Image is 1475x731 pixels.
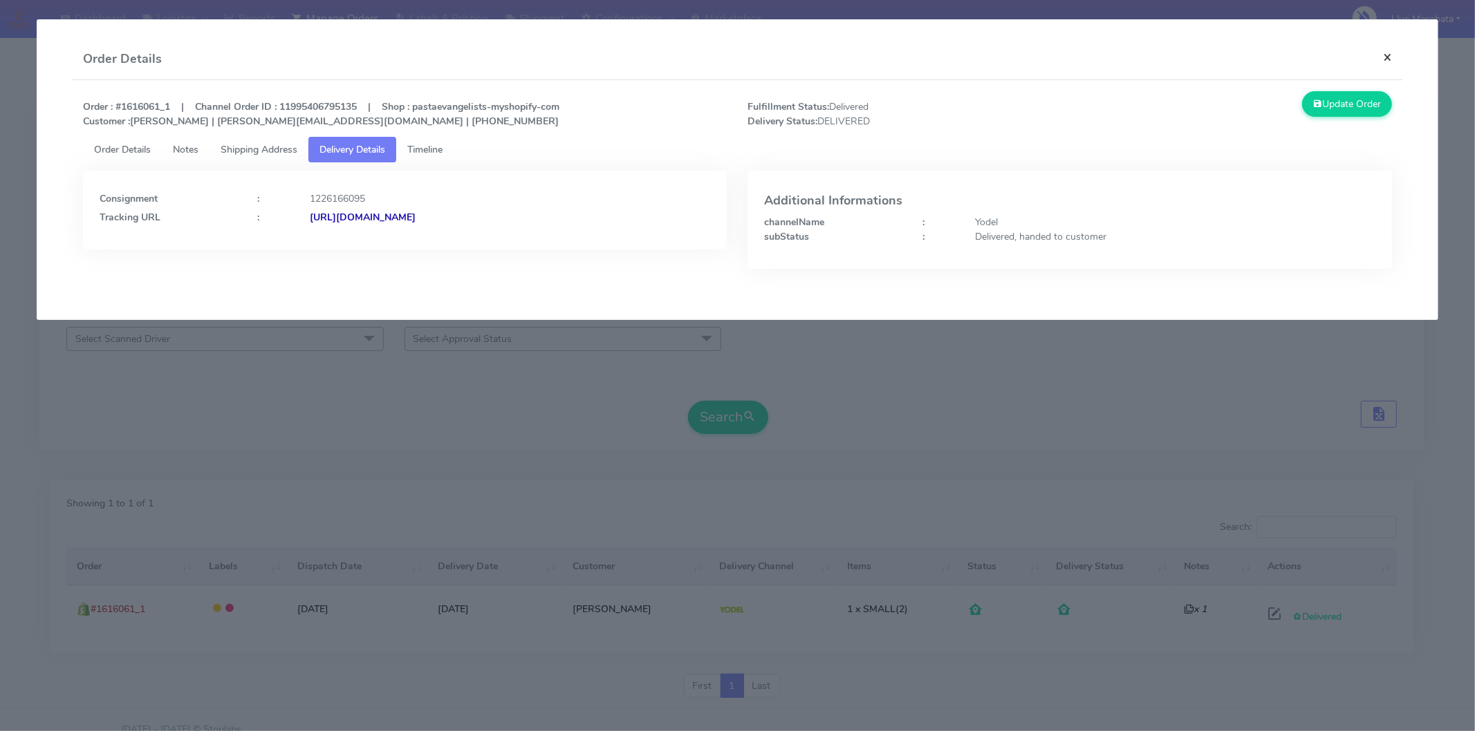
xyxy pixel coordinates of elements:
span: Delivery Details [319,143,385,156]
ul: Tabs [83,137,1392,162]
div: 1226166095 [299,191,721,206]
h4: Order Details [83,50,162,68]
button: Update Order [1302,91,1392,117]
strong: subStatus [764,230,809,243]
strong: : [922,216,925,229]
span: Notes [173,143,198,156]
strong: Order : #1616061_1 | Channel Order ID : 11995406795135 | Shop : pastaevangelists-myshopify-com [P... [83,100,559,128]
strong: : [257,192,259,205]
h4: Additional Informations [764,194,1375,208]
strong: Delivery Status: [748,115,817,128]
span: Delivered DELIVERED [737,99,1070,129]
strong: : [922,230,925,243]
div: Yodel [965,215,1386,229]
span: Timeline [407,143,443,156]
strong: Customer : [83,115,130,128]
strong: Consignment [100,192,158,205]
strong: Fulfillment Status: [748,100,829,113]
strong: Tracking URL [100,211,160,224]
strong: [URL][DOMAIN_NAME] [310,211,416,224]
span: Order Details [94,143,151,156]
button: Close [1372,39,1403,75]
div: Delivered, handed to customer [965,229,1386,244]
strong: : [257,211,259,224]
span: Shipping Address [221,143,297,156]
strong: channelName [764,216,824,229]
